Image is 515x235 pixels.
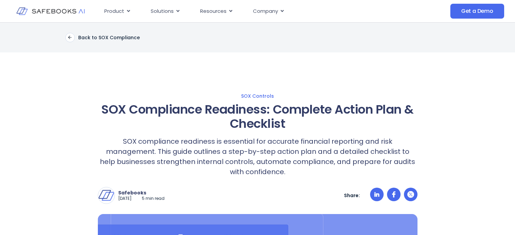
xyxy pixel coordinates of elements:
[98,102,417,131] h1: SOX Compliance Readiness: Complete Action Plan & Checklist
[98,187,114,204] img: Safebooks
[450,4,504,19] a: Get a Demo
[118,196,132,202] p: [DATE]
[200,7,227,15] span: Resources
[31,93,484,99] a: SOX Controls
[253,7,278,15] span: Company
[98,136,417,177] p: SOX compliance readiness is essential for accurate financial reporting and risk management. This ...
[118,190,165,196] p: Safebooks
[461,8,493,15] span: Get a Demo
[99,5,392,18] div: Menu Toggle
[344,192,360,198] p: Share:
[142,196,165,202] p: 5 min read
[99,5,392,18] nav: Menu
[151,7,174,15] span: Solutions
[65,33,140,42] a: Back to SOX Compliance
[104,7,124,15] span: Product
[78,34,140,41] p: Back to SOX Compliance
